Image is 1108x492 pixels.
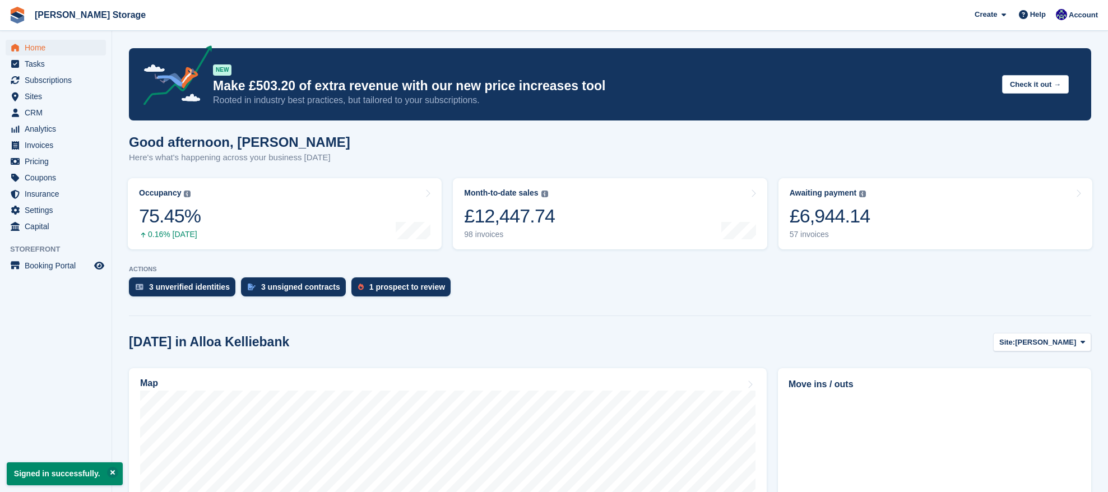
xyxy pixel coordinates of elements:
div: £12,447.74 [464,205,555,228]
a: [PERSON_NAME] Storage [30,6,150,24]
img: prospect-51fa495bee0391a8d652442698ab0144808aea92771e9ea1ae160a38d050c398.svg [358,284,364,290]
span: Analytics [25,121,92,137]
img: stora-icon-8386f47178a22dfd0bd8f6a31ec36ba5ce8667c1dd55bd0f319d3a0aa187defe.svg [9,7,26,24]
img: icon-info-grey-7440780725fd019a000dd9b08b2336e03edf1995a4989e88bcd33f0948082b44.svg [184,191,191,197]
span: Insurance [25,186,92,202]
a: menu [6,219,106,234]
span: Site: [999,337,1015,348]
a: Occupancy 75.45% 0.16% [DATE] [128,178,442,249]
span: Create [975,9,997,20]
span: [PERSON_NAME] [1015,337,1076,348]
span: CRM [25,105,92,120]
div: NEW [213,64,231,76]
span: Subscriptions [25,72,92,88]
div: 3 unsigned contracts [261,282,340,291]
a: Awaiting payment £6,944.14 57 invoices [778,178,1092,249]
span: Home [25,40,92,55]
span: Invoices [25,137,92,153]
a: menu [6,121,106,137]
a: menu [6,258,106,273]
a: menu [6,40,106,55]
div: 98 invoices [464,230,555,239]
a: menu [6,56,106,72]
a: menu [6,105,106,120]
span: Booking Portal [25,258,92,273]
a: menu [6,186,106,202]
h2: Map [140,378,158,388]
img: icon-info-grey-7440780725fd019a000dd9b08b2336e03edf1995a4989e88bcd33f0948082b44.svg [541,191,548,197]
p: ACTIONS [129,266,1091,273]
a: menu [6,170,106,185]
div: Awaiting payment [790,188,857,198]
div: Occupancy [139,188,181,198]
a: menu [6,72,106,88]
img: verify_identity-adf6edd0f0f0b5bbfe63781bf79b02c33cf7c696d77639b501bdc392416b5a36.svg [136,284,143,290]
p: Rooted in industry best practices, but tailored to your subscriptions. [213,94,993,106]
span: Pricing [25,154,92,169]
div: 3 unverified identities [149,282,230,291]
img: contract_signature_icon-13c848040528278c33f63329250d36e43548de30e8caae1d1a13099fd9432cc5.svg [248,284,256,290]
div: Month-to-date sales [464,188,538,198]
a: 3 unverified identities [129,277,241,302]
div: 1 prospect to review [369,282,445,291]
div: 57 invoices [790,230,870,239]
p: Signed in successfully. [7,462,123,485]
span: Capital [25,219,92,234]
p: Here's what's happening across your business [DATE] [129,151,350,164]
h1: Good afternoon, [PERSON_NAME] [129,134,350,150]
div: 75.45% [139,205,201,228]
a: Month-to-date sales £12,447.74 98 invoices [453,178,767,249]
button: Check it out → [1002,75,1069,94]
h2: Move ins / outs [789,378,1081,391]
div: 0.16% [DATE] [139,230,201,239]
img: icon-info-grey-7440780725fd019a000dd9b08b2336e03edf1995a4989e88bcd33f0948082b44.svg [859,191,866,197]
p: Make £503.20 of extra revenue with our new price increases tool [213,78,993,94]
a: menu [6,202,106,218]
span: Settings [25,202,92,218]
h2: [DATE] in Alloa Kelliebank [129,335,289,350]
button: Site: [PERSON_NAME] [993,333,1091,351]
a: 1 prospect to review [351,277,456,302]
div: £6,944.14 [790,205,870,228]
span: Account [1069,10,1098,21]
span: Help [1030,9,1046,20]
span: Storefront [10,244,112,255]
a: menu [6,89,106,104]
a: menu [6,154,106,169]
a: Preview store [92,259,106,272]
span: Sites [25,89,92,104]
span: Coupons [25,170,92,185]
img: price-adjustments-announcement-icon-8257ccfd72463d97f412b2fc003d46551f7dbcb40ab6d574587a9cd5c0d94... [134,45,212,109]
a: menu [6,137,106,153]
a: 3 unsigned contracts [241,277,351,302]
img: Ross Watt [1056,9,1067,20]
span: Tasks [25,56,92,72]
